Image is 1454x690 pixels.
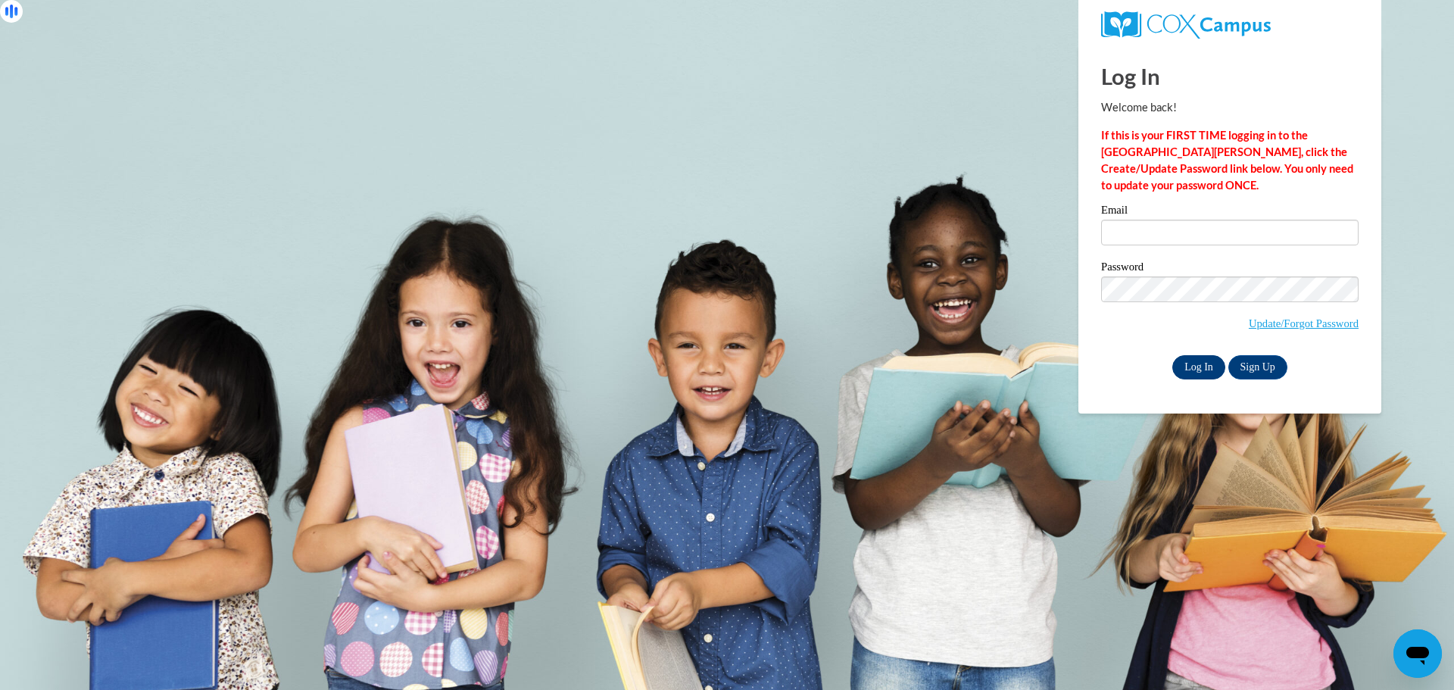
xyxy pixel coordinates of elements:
[1249,317,1359,329] a: Update/Forgot Password
[1101,129,1353,192] strong: If this is your FIRST TIME logging in to the [GEOGRAPHIC_DATA][PERSON_NAME], click the Create/Upd...
[1228,355,1287,379] a: Sign Up
[1101,61,1359,92] h1: Log In
[1172,355,1225,379] input: Log In
[1101,205,1359,220] label: Email
[1393,629,1442,678] iframe: Button to launch messaging window
[1101,11,1359,39] a: COX Campus
[1101,261,1359,276] label: Password
[1101,11,1271,39] img: COX Campus
[1101,99,1359,116] p: Welcome back!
